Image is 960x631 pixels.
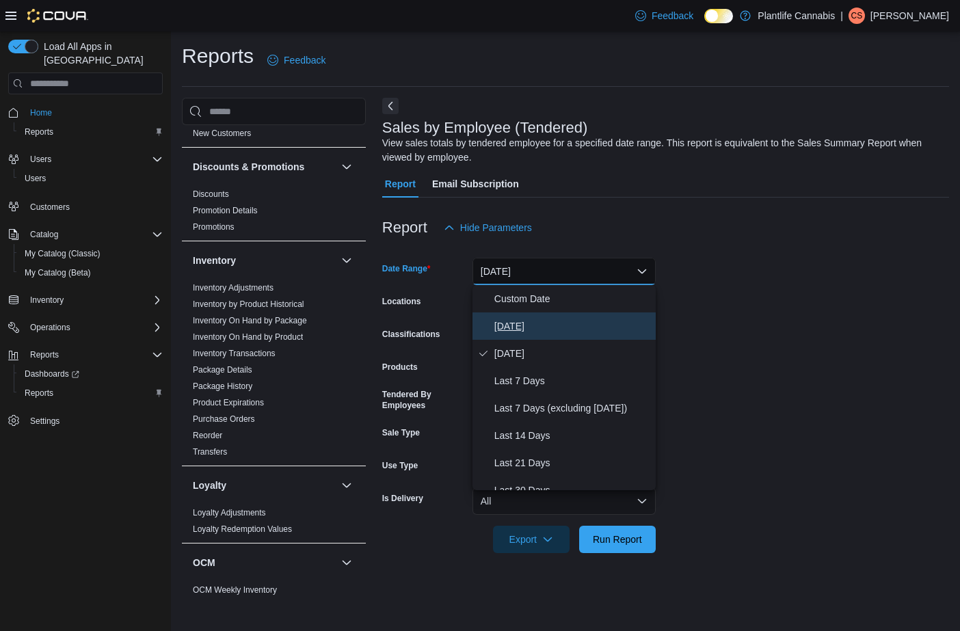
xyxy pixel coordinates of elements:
button: Reports [14,384,168,403]
span: Inventory [25,292,163,308]
span: Reports [19,124,163,140]
label: Tendered By Employees [382,389,467,411]
span: Catalog [30,229,58,240]
h3: Inventory [193,254,236,267]
span: Operations [30,322,70,333]
span: Inventory Transactions [193,348,276,359]
a: Inventory On Hand by Product [193,332,303,342]
span: Last 21 Days [494,455,650,471]
button: Home [3,103,168,122]
span: Purchase Orders [193,414,255,425]
span: Inventory by Product Historical [193,299,304,310]
button: Run Report [579,526,656,553]
span: Dashboards [19,366,163,382]
label: Products [382,362,418,373]
a: OCM Weekly Inventory [193,585,277,595]
span: Package Details [193,364,252,375]
span: Users [19,170,163,187]
label: Is Delivery [382,493,423,504]
label: Sale Type [382,427,420,438]
button: Customers [3,196,168,216]
div: View sales totals by tendered employee for a specified date range. This report is equivalent to t... [382,136,942,165]
button: Catalog [25,226,64,243]
a: Customers [25,199,75,215]
p: [PERSON_NAME] [870,8,949,24]
a: Feedback [630,2,699,29]
button: Users [14,169,168,188]
span: Dashboards [25,368,79,379]
span: Inventory Adjustments [193,282,274,293]
nav: Complex example [8,97,163,466]
input: Dark Mode [704,9,733,23]
button: Inventory [193,254,336,267]
label: Classifications [382,329,440,340]
a: Users [19,170,51,187]
button: Export [493,526,570,553]
a: Promotion Details [193,206,258,215]
h3: OCM [193,556,215,569]
a: Package Details [193,365,252,375]
span: Last 30 Days [494,482,650,498]
label: Use Type [382,460,418,471]
button: Catalog [3,225,168,244]
button: All [472,487,656,515]
button: Inventory [25,292,69,308]
div: Charlotte Soukeroff [849,8,865,24]
span: Catalog [25,226,163,243]
h3: Report [382,219,427,236]
p: | [840,8,843,24]
span: OCM Weekly Inventory [193,585,277,595]
span: Settings [30,416,59,427]
a: My Catalog (Classic) [19,245,106,262]
span: Users [25,151,163,167]
span: Loyalty Adjustments [193,507,266,518]
span: Run Report [593,533,642,546]
a: Dashboards [14,364,168,384]
button: Users [3,150,168,169]
span: Last 14 Days [494,427,650,444]
span: Reports [30,349,59,360]
a: Reports [19,385,59,401]
button: Reports [25,347,64,363]
a: Inventory Transactions [193,349,276,358]
span: Loyalty Redemption Values [193,524,292,535]
span: [DATE] [494,318,650,334]
h3: Loyalty [193,479,226,492]
a: Home [25,105,57,121]
span: Last 7 Days (excluding [DATE]) [494,400,650,416]
h3: Discounts & Promotions [193,160,304,174]
span: Last 7 Days [494,373,650,389]
span: [DATE] [494,345,650,362]
a: Product Expirations [193,398,264,407]
button: Discounts & Promotions [338,159,355,175]
span: Inventory On Hand by Package [193,315,307,326]
span: Users [30,154,51,165]
a: Purchase Orders [193,414,255,424]
span: Users [25,173,46,184]
span: Feedback [284,53,325,67]
span: Promotion Details [193,205,258,216]
button: My Catalog (Classic) [14,244,168,263]
a: My Catalog (Beta) [19,265,96,281]
button: Hide Parameters [438,214,537,241]
span: Customers [30,202,70,213]
span: Inventory [30,295,64,306]
h1: Reports [182,42,254,70]
button: Users [25,151,57,167]
a: Inventory by Product Historical [193,299,304,309]
button: Operations [3,318,168,337]
span: My Catalog (Beta) [19,265,163,281]
a: Discounts [193,189,229,199]
label: Locations [382,296,421,307]
button: Reports [3,345,168,364]
a: Inventory Adjustments [193,283,274,293]
button: OCM [193,556,336,569]
div: OCM [182,582,366,604]
span: Reports [19,385,163,401]
div: Loyalty [182,505,366,543]
a: Settings [25,413,65,429]
span: Product Expirations [193,397,264,408]
button: Operations [25,319,76,336]
span: Reorder [193,430,222,441]
a: Package History [193,381,252,391]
